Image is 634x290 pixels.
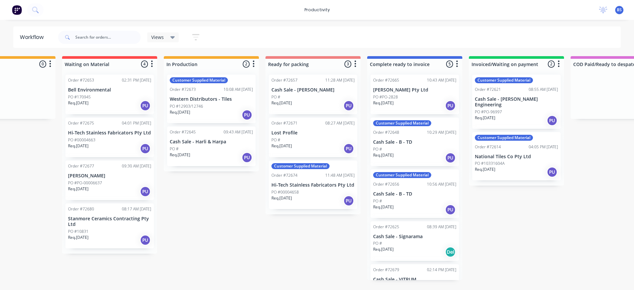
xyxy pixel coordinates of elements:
[373,129,399,135] div: Order #72648
[271,195,292,201] p: Req. [DATE]
[343,100,354,111] div: PU
[373,100,394,106] p: Req. [DATE]
[529,87,558,92] div: 08:55 AM [DATE]
[427,77,456,83] div: 10:43 AM [DATE]
[68,143,88,149] p: Req. [DATE]
[370,221,459,261] div: Order #7262508:39 AM [DATE]Cash Sale - SignaramaPO #Req.[DATE]Del
[373,267,399,273] div: Order #72679
[122,77,151,83] div: 02:31 PM [DATE]
[65,161,154,200] div: Order #7267709:30 AM [DATE][PERSON_NAME]PO #PO-00006637Req.[DATE]PU
[343,196,354,206] div: PU
[167,127,256,166] div: Order #7264509:43 AM [DATE]Cash Sale - Harli & HarpaPO #Req.[DATE]PU
[475,115,495,121] p: Req. [DATE]
[68,120,94,126] div: Order #72675
[475,135,533,141] div: Customer Supplied Material
[373,246,394,252] p: Req. [DATE]
[427,181,456,187] div: 10:56 AM [DATE]
[170,146,179,152] p: PO #
[68,137,95,143] p: PO #00004663
[472,75,561,129] div: Customer Supplied MaterialOrder #7262108:55 AM [DATE]Cash Sale - [PERSON_NAME] EngineeringPO #PO-...
[370,75,459,114] div: Order #7266510:43 AM [DATE][PERSON_NAME] Pty LtdPO #PO-2828Req.[DATE]PU
[122,120,151,126] div: 04:01 PM [DATE]
[445,153,456,163] div: PU
[122,206,151,212] div: 08:17 AM [DATE]
[370,169,459,218] div: Customer Supplied MaterialOrder #7265610:56 AM [DATE]Cash Sale - B - TDPO #Req.[DATE]PU
[373,277,456,282] p: Cash Sale - VITRUM
[167,75,256,123] div: Customer Supplied MaterialOrder #7267310:08 AM [DATE]Western Distributors - TilesPO #12903/12746R...
[271,143,292,149] p: Req. [DATE]
[122,163,151,169] div: 09:30 AM [DATE]
[373,234,456,239] p: Cash Sale - Signarama
[68,206,94,212] div: Order #72680
[475,77,533,83] div: Customer Supplied Material
[68,163,94,169] div: Order #72677
[242,110,252,120] div: PU
[271,120,298,126] div: Order #72671
[75,31,141,44] input: Search for orders...
[151,34,164,41] span: Views
[325,120,355,126] div: 08:27 AM [DATE]
[242,152,252,163] div: PU
[271,182,355,188] p: Hi-Tech Stainless Fabricators Pty Ltd
[170,77,228,83] div: Customer Supplied Material
[475,154,558,160] p: National Tiles Co Pty Ltd
[373,191,456,197] p: Cash Sale - B - TD
[269,161,357,209] div: Customer Supplied MaterialOrder #7267411:48 AM [DATE]Hi-Tech Stainless Fabricators Pty LtdPO #000...
[68,216,151,227] p: Stanmore Ceramics Contracting Pty Ltd
[140,186,151,197] div: PU
[325,172,355,178] div: 11:48 AM [DATE]
[68,130,151,136] p: Hi-Tech Stainless Fabricators Pty Ltd
[373,240,382,246] p: PO #
[271,172,298,178] div: Order #72674
[68,229,88,235] p: PO #10831
[170,96,253,102] p: Western Distributors - Tiles
[140,143,151,154] div: PU
[65,118,154,157] div: Order #7267504:01 PM [DATE]Hi-Tech Stainless Fabricators Pty LtdPO #00004663Req.[DATE]PU
[301,5,333,15] div: productivity
[373,77,399,83] div: Order #72665
[529,144,558,150] div: 04:05 PM [DATE]
[373,181,399,187] div: Order #72656
[271,189,299,195] p: PO #00004658
[472,132,561,181] div: Customer Supplied MaterialOrder #7261404:05 PM [DATE]National Tiles Co Pty LtdPO #10331604AReq.[D...
[12,5,22,15] img: Factory
[170,129,196,135] div: Order #72645
[269,75,357,114] div: Order #7265711:28 AM [DATE]Cash Sale - [PERSON_NAME]PO #Req.[DATE]PU
[373,146,382,152] p: PO #
[224,87,253,92] div: 10:08 AM [DATE]
[140,235,151,245] div: PU
[445,100,456,111] div: PU
[475,87,501,92] div: Order #72621
[370,118,459,166] div: Customer Supplied MaterialOrder #7264810:29 AM [DATE]Cash Sale - B - TDPO #Req.[DATE]PU
[170,139,253,145] p: Cash Sale - Harli & Harpa
[547,115,557,126] div: PU
[271,130,355,136] p: Lost Profile
[20,33,47,41] div: Workflow
[271,163,330,169] div: Customer Supplied Material
[170,103,203,109] p: PO #12903/12746
[65,203,154,248] div: Order #7268008:17 AM [DATE]Stanmore Ceramics Contracting Pty LtdPO #10831Req.[DATE]PU
[445,204,456,215] div: PU
[373,120,431,126] div: Customer Supplied Material
[68,77,94,83] div: Order #72653
[427,267,456,273] div: 02:14 PM [DATE]
[427,129,456,135] div: 10:29 AM [DATE]
[617,7,622,13] span: BS
[224,129,253,135] div: 09:43 AM [DATE]
[475,166,495,172] p: Req. [DATE]
[475,161,505,166] p: PO #10331604A
[140,100,151,111] div: PU
[68,186,88,192] p: Req. [DATE]
[475,109,502,115] p: PO #PO-96997
[271,87,355,93] p: Cash Sale - [PERSON_NAME]
[68,94,91,100] p: PO #170945
[271,100,292,106] p: Req. [DATE]
[373,198,382,204] p: PO #
[68,235,88,240] p: Req. [DATE]
[373,204,394,210] p: Req. [DATE]
[68,173,151,179] p: [PERSON_NAME]
[445,247,456,257] div: Del
[373,139,456,145] p: Cash Sale - B - TD
[475,144,501,150] div: Order #72614
[325,77,355,83] div: 11:28 AM [DATE]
